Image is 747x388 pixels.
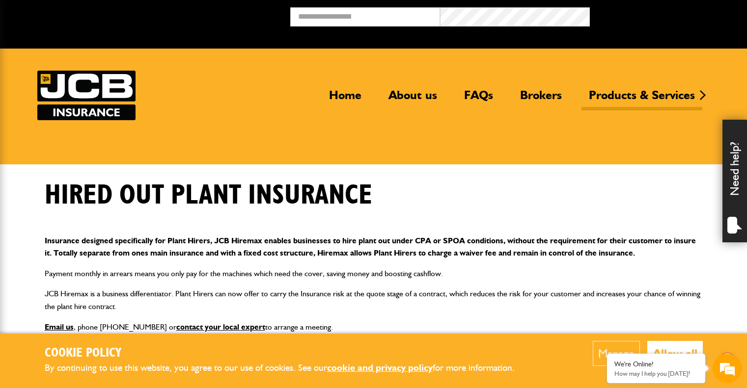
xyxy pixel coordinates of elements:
a: Home [322,88,369,110]
a: FAQs [457,88,500,110]
a: JCB Insurance Services [37,71,136,120]
a: Email us [45,322,74,332]
div: We're Online! [614,360,698,368]
p: Payment monthly in arrears means you only pay for the machines which need the cover, saving money... [45,267,703,280]
div: Need help? [722,120,747,242]
a: About us [381,88,444,110]
button: Broker Login [590,7,740,23]
p: How may I help you today? [614,370,698,377]
h1: Hired out plant insurance [45,179,372,212]
p: JCB Hiremax is a business differentiator. Plant Hirers can now offer to carry the Insurance risk ... [45,287,703,312]
a: Products & Services [581,88,702,110]
p: By continuing to use this website, you agree to our use of cookies. See our for more information. [45,361,531,376]
a: Brokers [513,88,569,110]
a: contact your local expert [176,322,265,332]
h2: Cookie Policy [45,346,531,361]
p: , phone [PHONE_NUMBER] or to arrange a meeting. [45,321,703,334]
img: JCB Insurance Services logo [37,71,136,120]
button: Manage [593,341,640,366]
button: Allow all [647,341,703,366]
a: cookie and privacy policy [327,362,433,373]
p: Insurance designed specifically for Plant Hirers, JCB Hiremax enables businesses to hire plant ou... [45,234,703,259]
